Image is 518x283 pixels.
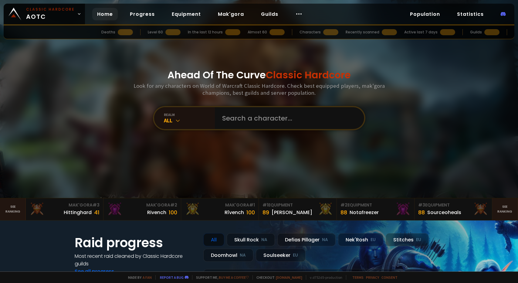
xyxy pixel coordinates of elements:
div: In the last 12 hours [188,29,223,35]
div: Rivench [147,209,166,216]
div: 100 [246,208,255,217]
small: NA [240,252,246,258]
div: Guilds [470,29,482,35]
small: EU [371,237,376,243]
a: #3Equipment88Sourceoheals [415,198,492,220]
span: Classic Hardcore [266,68,351,82]
span: # 3 [93,202,100,208]
div: 89 [262,208,269,217]
a: Guilds [256,8,283,20]
span: AOTC [26,7,75,21]
div: Level 60 [148,29,163,35]
div: Skull Rock [227,233,275,246]
h3: Look for any characters on World of Warcraft Classic Hardcore. Check best equipped players, mak'g... [131,82,387,96]
div: Equipment [340,202,411,208]
h1: Ahead Of The Curve [168,68,351,82]
a: #1Equipment89[PERSON_NAME] [259,198,337,220]
span: # 2 [170,202,177,208]
span: Support me, [192,275,249,280]
a: Progress [125,8,160,20]
a: Equipment [167,8,206,20]
a: Mak'gora [213,8,249,20]
div: Deaths [101,29,115,35]
a: Privacy [366,275,379,280]
a: Home [92,8,118,20]
div: Defias Pillager [277,233,336,246]
small: EU [293,252,298,258]
span: # 3 [418,202,425,208]
div: [PERSON_NAME] [272,209,312,216]
div: 88 [418,208,425,217]
span: v. d752d5 - production [306,275,342,280]
div: 100 [169,208,177,217]
div: Hittinghard [64,209,92,216]
small: NA [261,237,267,243]
div: All [164,117,215,124]
a: Population [405,8,445,20]
div: All [203,233,224,246]
div: 41 [94,208,100,217]
a: Classic HardcoreAOTC [4,4,85,24]
input: Search a character... [218,107,357,129]
div: Mak'Gora [29,202,100,208]
div: Sourceoheals [427,209,461,216]
a: See all progress [75,268,114,275]
a: Terms [352,275,364,280]
div: Rîvench [225,209,244,216]
div: Equipment [418,202,488,208]
div: Soulseeker [256,249,306,262]
span: Made by [124,275,152,280]
div: Notafreezer [350,209,379,216]
a: #2Equipment88Notafreezer [337,198,415,220]
div: realm [164,112,215,117]
a: Report a bug [160,275,184,280]
h4: Most recent raid cleaned by Classic Hardcore guilds [75,252,196,268]
div: Characters [300,29,321,35]
a: Mak'Gora#2Rivench100 [103,198,181,220]
small: Classic Hardcore [26,7,75,12]
a: Seeranking [492,198,518,220]
a: Mak'Gora#1Rîvench100 [181,198,259,220]
a: Buy me a coffee [219,275,249,280]
h1: Raid progress [75,233,196,252]
div: Active last 7 days [404,29,438,35]
div: 88 [340,208,347,217]
div: Mak'Gora [107,202,177,208]
small: NA [322,237,328,243]
a: Mak'Gora#3Hittinghard41 [26,198,103,220]
div: Recently scanned [346,29,379,35]
div: Mak'Gora [185,202,255,208]
a: a fan [143,275,152,280]
a: Consent [381,275,398,280]
span: # 1 [262,202,268,208]
div: Stitches [386,233,429,246]
div: Equipment [262,202,333,208]
span: Checkout [252,275,302,280]
div: Nek'Rosh [338,233,383,246]
small: EU [416,237,421,243]
div: Almost 60 [248,29,267,35]
a: Statistics [452,8,489,20]
span: # 2 [340,202,347,208]
div: Doomhowl [203,249,253,262]
span: # 1 [249,202,255,208]
a: [DOMAIN_NAME] [276,275,302,280]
